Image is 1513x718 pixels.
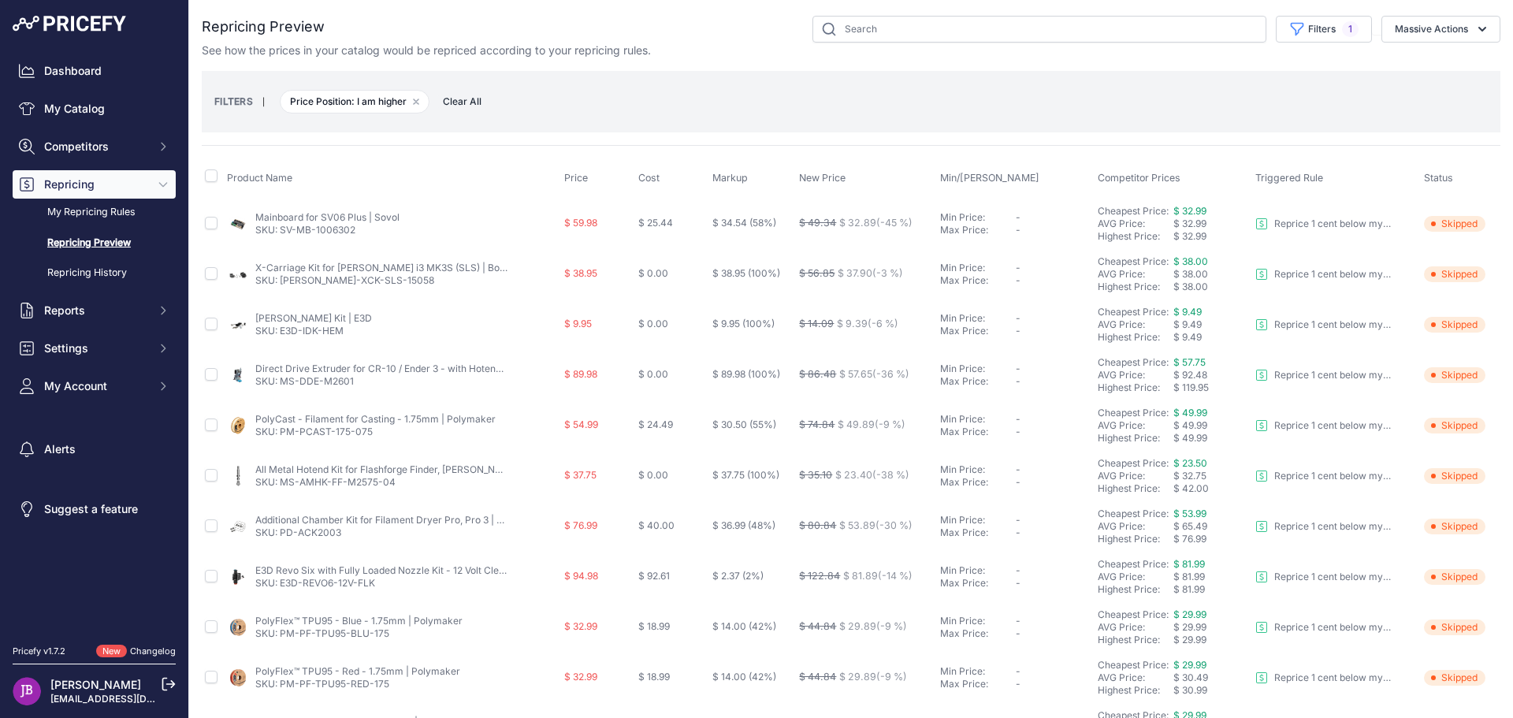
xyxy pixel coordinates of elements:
span: $ 32.99 [564,620,597,632]
p: Reprice 1 cent below my cheapest competitor [1274,621,1392,634]
span: (-14 %) [878,570,913,582]
div: Min Price: [940,211,1016,224]
span: (-30 %) [875,519,913,531]
span: $ 37.75 (100%) [712,469,779,481]
span: - [1016,224,1020,236]
span: $ 40.00 [638,519,675,531]
span: Price [564,172,588,184]
div: Min Price: [940,463,1016,476]
span: $ 89.98 (100%) [712,368,780,380]
a: Cheapest Price: [1098,659,1169,671]
span: Min/[PERSON_NAME] [940,172,1039,184]
span: Price Position: I am higher [280,90,429,113]
span: $ 23.50 [1173,457,1207,469]
div: $ 29.99 [1173,621,1249,634]
span: $ 38.00 [1173,255,1208,267]
span: Skipped [1424,519,1485,534]
a: SKU: PM-PF-TPU95-BLU-175 [255,627,389,639]
div: Min Price: [940,665,1016,678]
span: $ 37.90 [838,267,903,279]
button: Reports [13,296,176,325]
a: Highest Price: [1098,533,1160,545]
span: Markup [712,172,748,184]
span: Skipped [1424,367,1485,383]
div: $ 49.34 [799,216,836,231]
div: $ 32.99 [1173,218,1249,230]
div: $ 81.99 [1173,571,1249,583]
a: E3D Revo Six with Fully Loaded Nozzle Kit - 12 Volt Clearance* [255,564,535,576]
div: Max Price: [940,476,1016,489]
span: - [1016,615,1020,627]
div: AVG Price: [1098,318,1173,331]
span: $ 29.89 [839,671,907,683]
span: Skipped [1424,216,1485,232]
span: $ 53.99 [1173,508,1206,519]
span: $ 36.99 (48%) [712,519,775,531]
img: Pricefy Logo [13,16,126,32]
span: New [96,645,127,658]
span: $ 0.00 [638,267,668,279]
span: $ 53.89 [839,519,913,531]
div: $ 56.85 [799,266,835,281]
a: Reprice 1 cent below my cheapest competitor [1255,318,1392,331]
a: Repricing History [13,259,176,287]
div: Min Price: [940,564,1016,577]
span: $ 0.00 [638,368,668,380]
span: - [1016,325,1020,337]
div: Min Price: [940,413,1016,426]
a: Cheapest Price: [1098,205,1169,217]
a: SKU: SV-MB-1006302 [255,224,355,236]
a: X-Carriage Kit for [PERSON_NAME] i3 MK3S (SLS) | BondTech [255,262,533,273]
span: $ 81.99 [1173,583,1205,595]
span: $ 2.37 (2%) [712,570,764,582]
a: Highest Price: [1098,432,1160,444]
a: Highest Price: [1098,482,1160,494]
a: SKU: PM-PCAST-175-075 [255,426,373,437]
a: Repricing Preview [13,229,176,257]
span: $ 23.40 [835,469,909,481]
a: Cheapest Price: [1098,356,1169,368]
span: My Account [44,378,147,394]
span: $ 9.49 [1173,306,1202,318]
span: - [1016,375,1020,387]
span: (-9 %) [876,620,907,632]
a: Reprice 1 cent below my cheapest competitor [1255,470,1392,482]
a: Highest Price: [1098,634,1160,645]
p: Reprice 1 cent below my cheapest competitor [1274,218,1392,230]
span: Skipped [1424,670,1485,686]
span: $ 29.99 [1173,608,1206,620]
span: Cost [638,172,660,184]
span: $ 38.95 [564,267,597,279]
span: Skipped [1424,569,1485,585]
span: Competitors [44,139,147,154]
span: - [1016,211,1020,223]
div: Min Price: [940,615,1016,627]
a: Highest Price: [1098,381,1160,393]
span: $ 57.75 [1173,356,1206,368]
a: $ 29.99 [1173,659,1206,671]
span: - [1016,577,1020,589]
span: $ 32.99 [564,671,597,683]
div: $ 14.09 [799,317,834,332]
div: Max Price: [940,526,1016,539]
span: - [1016,413,1020,425]
span: $ 14.00 (42%) [712,620,776,632]
div: AVG Price: [1098,218,1173,230]
button: Settings [13,334,176,363]
div: $ 92.48 [1173,369,1249,381]
a: Cheapest Price: [1098,457,1169,469]
span: (-9 %) [875,419,905,430]
a: My Repricing Rules [13,199,176,226]
span: Skipped [1424,317,1485,333]
div: Max Price: [940,577,1016,590]
a: Alerts [13,435,176,463]
span: $ 18.99 [638,671,670,683]
a: My Catalog [13,95,176,123]
a: Changelog [130,645,176,657]
div: $ 35.10 [799,468,832,483]
a: Dashboard [13,57,176,85]
p: Reprice 1 cent below my cheapest competitor [1274,671,1392,684]
span: $ 9.39 [837,318,898,329]
a: Highest Price: [1098,281,1160,292]
a: Reprice 1 cent below my cheapest competitor [1255,621,1392,634]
